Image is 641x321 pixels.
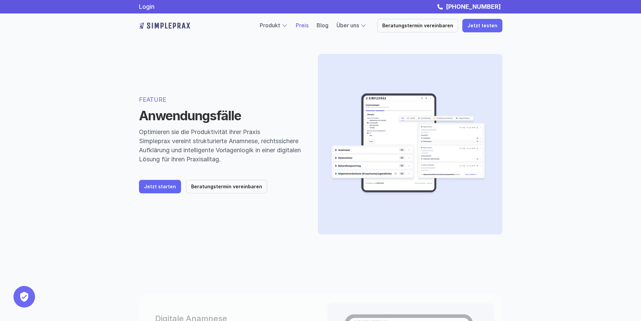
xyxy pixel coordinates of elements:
a: Beratungstermin vereinbaren [377,19,458,32]
strong: [PHONE_NUMBER] [446,3,501,10]
a: Blog [317,22,328,29]
a: Produkt [260,22,280,29]
img: Herobild zeigt verschiedene Teile der Software wie ein Anamnesebogen auf einem Tablet und Dokumen... [329,65,487,224]
p: Beratungstermin vereinbaren [191,184,262,190]
a: [PHONE_NUMBER] [444,3,502,10]
h1: Anwendungsfälle [139,108,302,124]
a: Beratungstermin vereinbaren [186,180,267,193]
p: Jetzt testen [467,23,497,29]
a: Jetzt testen [462,19,502,32]
a: Login [139,3,154,10]
a: Über uns [336,22,359,29]
p: Jetzt starten [144,184,176,190]
p: Beratungstermin vereinbaren [382,23,453,29]
p: Optimieren sie die Produktivität ihrer Praxis Simpleprax vereint strukturierte Anamnese, rechtssi... [139,127,302,164]
a: Preis [296,22,309,29]
a: Jetzt starten [139,180,181,193]
p: FEATURE [139,95,302,104]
